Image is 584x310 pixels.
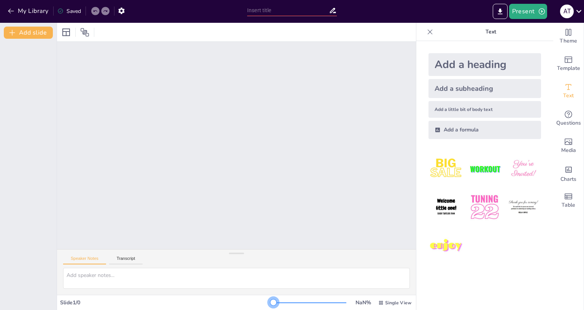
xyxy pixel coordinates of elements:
div: Add a table [553,187,584,214]
img: 7.jpeg [428,228,464,264]
div: Add text boxes [553,77,584,105]
span: Template [557,64,580,73]
div: Saved [57,8,81,15]
span: Position [80,28,89,37]
div: Add a subheading [428,79,541,98]
div: a t [560,5,574,18]
div: Add charts and graphs [553,160,584,187]
button: Transcript [109,256,143,264]
div: Add a heading [428,53,541,76]
input: Insert title [247,5,329,16]
div: Get real-time input from your audience [553,105,584,132]
div: Add images, graphics, shapes or video [553,132,584,160]
div: Slide 1 / 0 [60,299,273,306]
img: 1.jpeg [428,151,464,187]
img: 5.jpeg [467,190,502,225]
span: Charts [560,175,576,183]
div: Add ready made slides [553,50,584,77]
button: Add slide [4,27,53,39]
span: Table [562,201,575,209]
span: Media [561,146,576,155]
div: Layout [60,26,72,38]
img: 2.jpeg [467,151,502,187]
img: 3.jpeg [506,151,541,187]
button: Export to PowerPoint [493,4,508,19]
div: Add a formula [428,121,541,139]
button: Speaker Notes [63,256,106,264]
img: 6.jpeg [506,190,541,225]
img: 4.jpeg [428,190,464,225]
p: Text [436,23,546,41]
div: Add a little bit of body text [428,101,541,118]
button: Present [509,4,547,19]
span: Text [563,92,574,100]
div: NaN % [354,299,372,306]
div: Change the overall theme [553,23,584,50]
span: Questions [556,119,581,127]
span: Theme [560,37,577,45]
button: My Library [6,5,52,17]
button: a t [560,4,574,19]
span: Single View [385,300,411,306]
